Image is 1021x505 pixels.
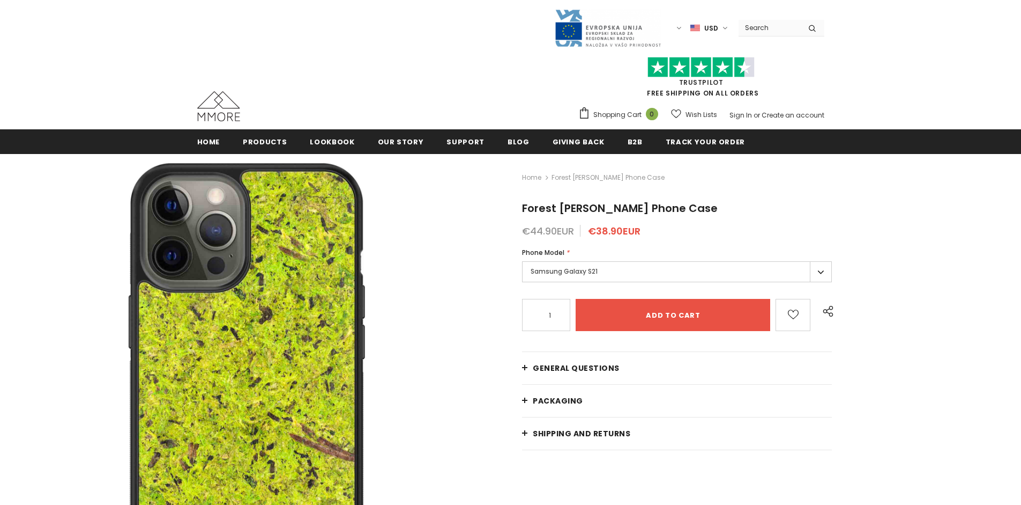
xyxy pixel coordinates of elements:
[690,24,700,33] img: USD
[522,385,832,417] a: PACKAGING
[554,9,661,48] img: Javni Razpis
[243,129,287,153] a: Products
[197,137,220,147] span: Home
[576,299,770,331] input: Add to cart
[646,108,658,120] span: 0
[446,129,485,153] a: support
[243,137,287,147] span: Products
[578,62,824,98] span: FREE SHIPPING ON ALL ORDERS
[522,261,832,282] label: Samsung Galaxy S21
[533,363,620,374] span: General Questions
[310,129,354,153] a: Lookbook
[628,137,643,147] span: B2B
[588,224,640,238] span: €38.90EUR
[197,91,240,121] img: MMORE Cases
[197,129,220,153] a: Home
[647,57,755,78] img: Trust Pilot Stars
[666,129,745,153] a: Track your order
[522,171,541,184] a: Home
[378,137,424,147] span: Our Story
[522,418,832,450] a: Shipping and returns
[446,137,485,147] span: support
[739,20,800,35] input: Search Site
[671,105,717,124] a: Wish Lists
[578,107,664,123] a: Shopping Cart 0
[552,171,665,184] span: Forest [PERSON_NAME] Phone Case
[553,129,605,153] a: Giving back
[754,111,760,120] span: or
[554,23,661,32] a: Javni Razpis
[378,129,424,153] a: Our Story
[628,129,643,153] a: B2B
[553,137,605,147] span: Giving back
[533,428,630,439] span: Shipping and returns
[679,78,724,87] a: Trustpilot
[704,23,718,34] span: USD
[522,352,832,384] a: General Questions
[593,109,642,120] span: Shopping Cart
[666,137,745,147] span: Track your order
[508,129,530,153] a: Blog
[533,396,583,406] span: PACKAGING
[310,137,354,147] span: Lookbook
[729,111,752,120] a: Sign In
[522,224,574,238] span: €44.90EUR
[762,111,824,120] a: Create an account
[522,248,564,257] span: Phone Model
[522,201,718,216] span: Forest [PERSON_NAME] Phone Case
[685,109,717,120] span: Wish Lists
[508,137,530,147] span: Blog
